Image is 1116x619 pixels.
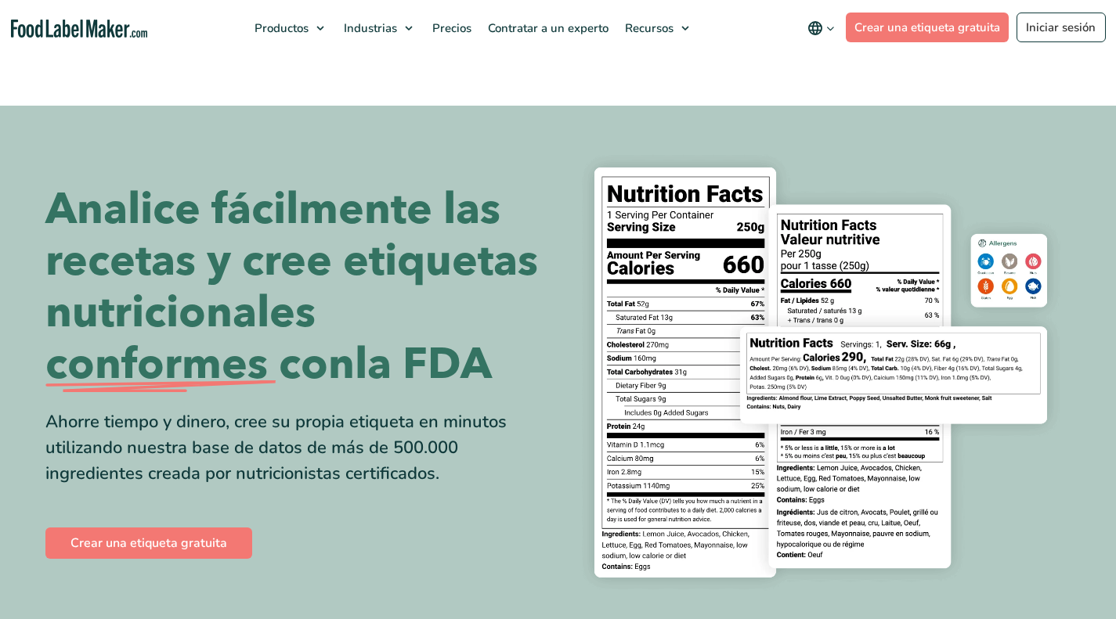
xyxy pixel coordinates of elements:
[45,409,547,487] div: Ahorre tiempo y dinero, cree su propia etiqueta en minutos utilizando nuestra base de datos de má...
[483,20,610,36] span: Contratar a un experto
[339,20,399,36] span: Industrias
[250,20,310,36] span: Productos
[846,13,1009,42] a: Crear una etiqueta gratuita
[45,527,252,559] a: Crear una etiqueta gratuita
[428,20,473,36] span: Precios
[45,184,547,390] h1: Analice fácilmente las recetas y cree etiquetas nutricionales la FDA
[1017,13,1106,42] a: Iniciar sesión
[620,20,675,36] span: Recursos
[45,339,355,390] span: conformes con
